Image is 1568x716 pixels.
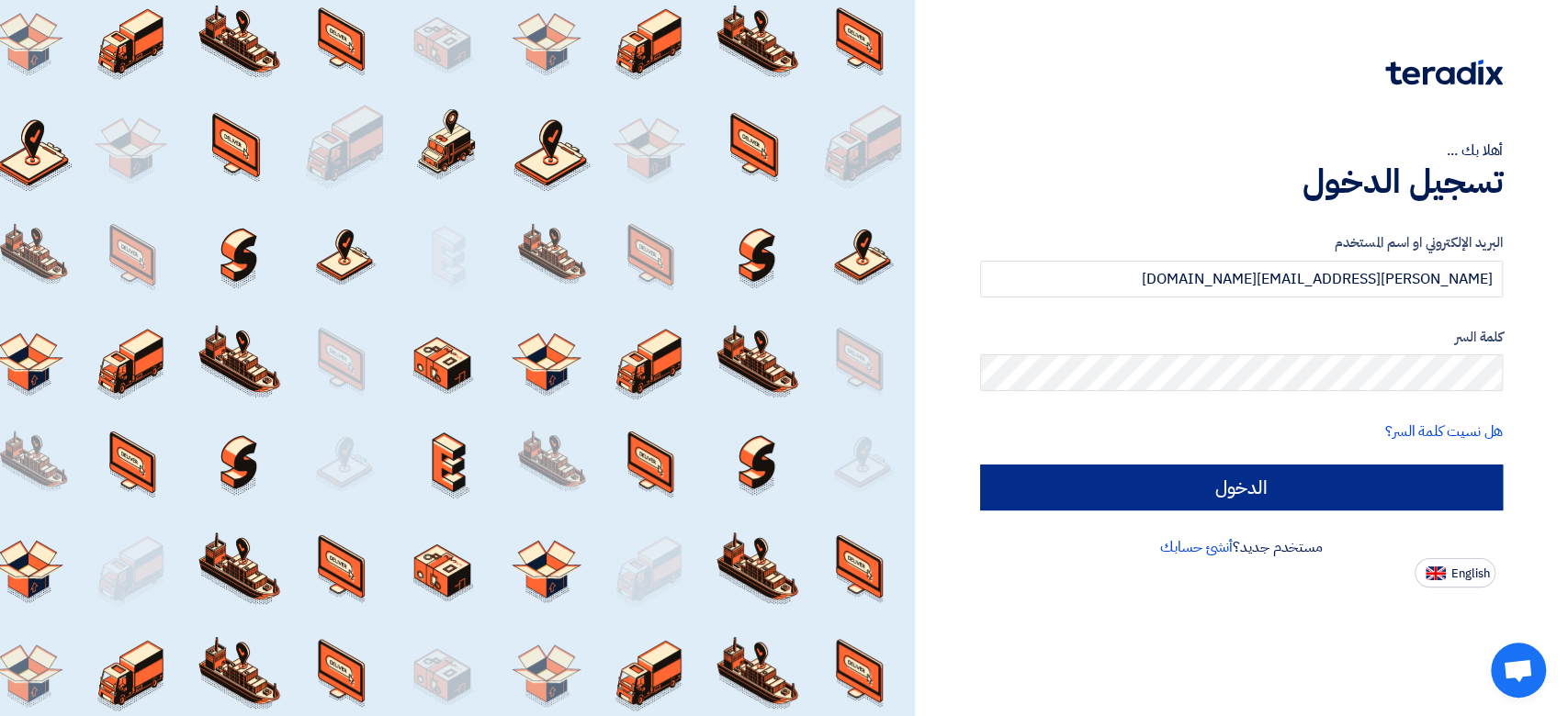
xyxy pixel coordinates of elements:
[980,464,1503,510] input: الدخول
[980,162,1503,202] h1: تسجيل الدخول
[1451,567,1490,580] span: English
[1491,643,1546,698] a: Open chat
[1426,566,1446,580] img: en-US.png
[1385,420,1503,442] a: هل نسيت كلمة السر؟
[980,327,1503,348] label: كلمة السر
[1160,536,1233,558] a: أنشئ حسابك
[980,140,1503,162] div: أهلا بك ...
[980,261,1503,297] input: أدخل بريد العمل الإلكتروني او اسم المستخدم الخاص بك ...
[1415,558,1495,587] button: English
[980,232,1503,253] label: البريد الإلكتروني او اسم المستخدم
[1385,60,1503,85] img: Teradix logo
[980,536,1503,558] div: مستخدم جديد؟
